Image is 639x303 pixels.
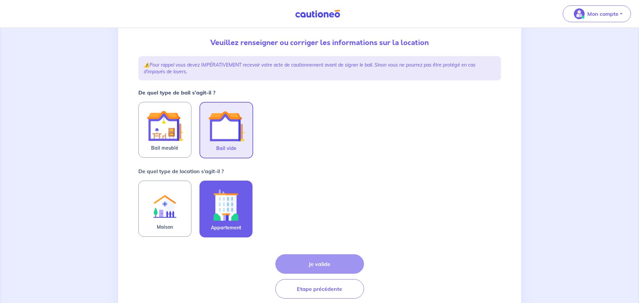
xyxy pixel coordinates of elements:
span: Appartement [211,224,241,232]
p: ⚠️ [144,62,496,75]
img: illu_apartment.svg [208,186,244,224]
img: illu_furnished_lease.svg [147,108,183,144]
span: Bail vide [216,144,236,152]
button: illu_account_valid_menu.svgMon compte [563,5,631,22]
p: Veuillez renseigner ou corriger les informations sur la location [138,37,501,48]
img: Cautioneo [292,10,343,18]
img: illu_rent.svg [147,186,183,223]
button: Etape précédente [275,279,364,299]
strong: De quel type de bail s’agit-il ? [138,89,216,96]
p: Mon compte [587,10,619,18]
img: illu_account_valid_menu.svg [574,8,585,19]
span: Bail meublé [151,144,178,152]
span: Maison [157,223,173,231]
p: De quel type de location s’agit-il ? [138,167,224,175]
img: illu_empty_lease.svg [208,108,244,144]
em: Pour rappel vous devez IMPÉRATIVEMENT recevoir votre acte de cautionnement avant de signer le bai... [144,62,475,75]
